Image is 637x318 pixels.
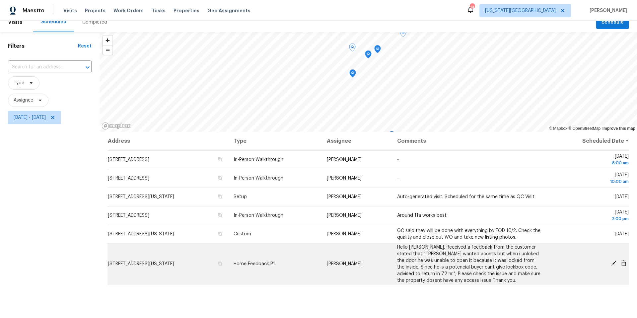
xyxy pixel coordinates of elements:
[100,32,637,132] canvas: Map
[108,232,174,236] span: [STREET_ADDRESS][US_STATE]
[615,195,629,199] span: [DATE]
[108,213,149,218] span: [STREET_ADDRESS]
[8,43,78,49] h1: Filters
[327,176,362,181] span: [PERSON_NAME]
[103,45,112,55] button: Zoom out
[374,45,381,55] div: Map marker
[83,63,92,72] button: Open
[14,114,46,121] span: [DATE] - [DATE]
[549,126,567,131] a: Mapbox
[602,18,624,27] span: Schedule
[327,232,362,236] span: [PERSON_NAME]
[327,262,362,266] span: [PERSON_NAME]
[554,210,629,222] span: [DATE]
[234,232,251,236] span: Custom
[85,7,106,14] span: Projects
[587,7,627,14] span: [PERSON_NAME]
[234,213,283,218] span: In-Person Walkthrough
[108,176,149,181] span: [STREET_ADDRESS]
[152,8,166,13] span: Tasks
[217,175,223,181] button: Copy Address
[619,260,629,266] span: Cancel
[108,157,149,162] span: [STREET_ADDRESS]
[78,43,92,49] div: Reset
[108,195,174,199] span: [STREET_ADDRESS][US_STATE]
[113,7,144,14] span: Work Orders
[470,4,474,11] div: 14
[609,260,619,266] span: Edit
[23,7,44,14] span: Maestro
[107,132,228,150] th: Address
[321,132,392,150] th: Assignee
[217,194,223,199] button: Copy Address
[207,7,250,14] span: Geo Assignments
[327,213,362,218] span: [PERSON_NAME]
[397,157,399,162] span: -
[234,157,283,162] span: In-Person Walkthrough
[41,19,66,25] div: Scheduled
[548,132,629,150] th: Scheduled Date ↑
[397,213,447,218] span: Around 11a works best
[400,29,406,39] div: Map marker
[554,173,629,185] span: [DATE]
[349,43,356,54] div: Map marker
[397,245,540,283] span: Hello [PERSON_NAME], Received a feedback from the customer stated that " [PERSON_NAME] wanted acc...
[234,195,247,199] span: Setup
[615,232,629,236] span: [DATE]
[554,178,629,185] div: 10:00 am
[397,195,535,199] span: Auto-generated visit. Scheduled for the same time as QC Visit.
[554,160,629,166] div: 8:00 am
[602,126,635,131] a: Improve this map
[217,231,223,237] button: Copy Address
[103,36,112,45] button: Zoom in
[217,261,223,267] button: Copy Address
[234,176,283,181] span: In-Person Walkthrough
[327,195,362,199] span: [PERSON_NAME]
[108,262,174,266] span: [STREET_ADDRESS][US_STATE]
[174,7,199,14] span: Properties
[392,132,548,150] th: Comments
[389,131,395,141] div: Map marker
[8,15,23,30] span: Visits
[63,7,77,14] span: Visits
[349,69,356,80] div: Map marker
[397,176,399,181] span: -
[82,19,107,26] div: Completed
[234,262,275,266] span: Home Feedback P1
[102,122,131,130] a: Mapbox homepage
[8,62,73,72] input: Search for an address...
[14,80,24,86] span: Type
[485,7,556,14] span: [US_STATE][GEOGRAPHIC_DATA]
[365,50,372,61] div: Map marker
[568,126,601,131] a: OpenStreetMap
[14,97,33,104] span: Assignee
[554,215,629,222] div: 2:00 pm
[217,156,223,162] button: Copy Address
[327,157,362,162] span: [PERSON_NAME]
[554,154,629,166] span: [DATE]
[596,16,629,29] button: Schedule
[217,212,223,218] button: Copy Address
[228,132,322,150] th: Type
[397,228,540,240] span: GC said they will be done with everything by EOD 10/2. Check the quality and close out WO and tak...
